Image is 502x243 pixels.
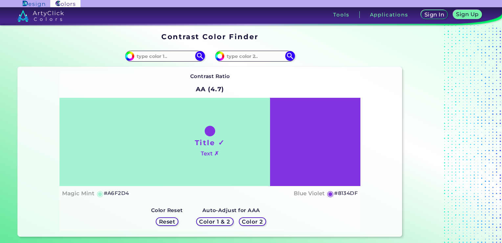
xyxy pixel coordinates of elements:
a: Sign In [421,10,448,19]
h1: Title ✓ [195,138,225,148]
h5: Sign Up [456,12,479,17]
h1: Contrast Color Finder [161,32,258,41]
img: ArtyClick Design logo [23,1,45,7]
h5: #8134DF [334,189,358,198]
h5: #A6F2D4 [104,189,129,198]
h4: Blue Violet [294,189,325,198]
a: Sign Up [453,10,482,19]
img: icon search [285,51,295,61]
strong: Auto-Adjust for AAA [202,207,260,213]
strong: Color Reset [151,207,183,213]
input: type color 1.. [134,52,195,61]
img: icon search [195,51,205,61]
h5: Color 1 & 2 [199,219,231,225]
h3: Applications [370,12,408,17]
strong: Contrast Ratio [190,73,230,79]
iframe: Advertisement [405,30,487,239]
h5: ◉ [327,190,334,198]
h2: AA (4.7) [193,82,227,96]
h4: Text ✗ [201,149,219,158]
img: logo_artyclick_colors_white.svg [17,10,64,22]
h5: ◉ [97,190,104,198]
h4: Magic Mint [62,189,94,198]
h3: Tools [333,12,349,17]
h5: Reset [159,219,175,225]
h5: Color 2 [241,219,263,225]
input: type color 2.. [224,52,285,61]
h5: Sign In [424,12,445,17]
